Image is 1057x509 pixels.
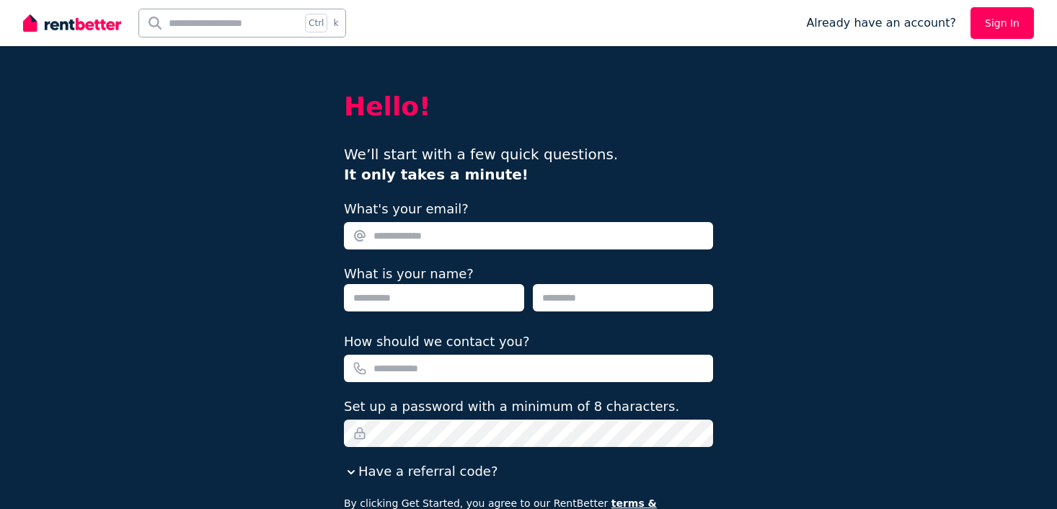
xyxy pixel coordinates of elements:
span: We’ll start with a few quick questions. [344,146,618,183]
h2: Hello! [344,92,713,121]
label: What is your name? [344,266,474,281]
b: It only takes a minute! [344,166,528,183]
span: Already have an account? [806,14,956,32]
label: How should we contact you? [344,332,530,352]
span: Ctrl [305,14,327,32]
img: RentBetter [23,12,121,34]
button: Have a referral code? [344,461,497,482]
a: Sign In [970,7,1034,39]
label: What's your email? [344,199,469,219]
label: Set up a password with a minimum of 8 characters. [344,397,679,417]
span: k [333,17,338,29]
